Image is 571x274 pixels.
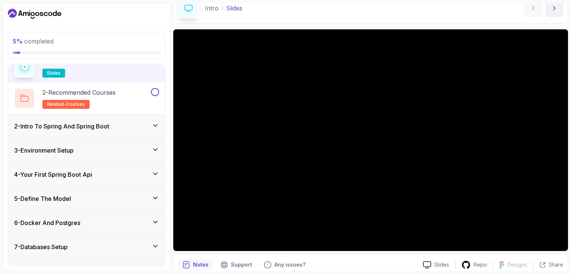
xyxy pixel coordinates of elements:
[274,261,306,268] p: Any issues?
[193,261,209,268] p: Notes
[47,70,61,76] span: slides
[14,218,80,227] h3: 6 - Docker And Postgres
[14,170,92,179] h3: 4 - Your First Spring Boot Api
[205,4,219,13] p: Intro
[455,260,493,270] a: Repo
[8,8,61,20] a: Dashboard
[173,29,568,251] iframe: To enrich screen reader interactions, please activate Accessibility in Grammarly extension settings
[14,242,68,251] h3: 7 - Databases Setup
[226,4,242,13] p: Slides
[474,261,487,268] p: Repo
[178,259,213,271] button: notes button
[14,88,159,109] button: 2-Recommended Coursesrelated-courses
[42,88,116,97] p: 2 - Recommended Courses
[14,122,109,131] h3: 2 - Intro To Spring And Spring Boot
[14,146,74,155] h3: 3 - Environment Setup
[13,37,54,45] span: completed
[417,261,455,269] a: Slides
[8,235,165,259] button: 7-Databases Setup
[231,261,252,268] p: Support
[533,261,563,268] button: Share
[8,187,165,211] button: 5-Define The Model
[549,261,563,268] p: Share
[14,194,71,203] h3: 5 - Define The Model
[8,114,165,138] button: 2-Intro To Spring And Spring Boot
[13,37,23,45] span: 5 %
[8,138,165,162] button: 3-Environment Setup
[259,259,310,271] button: Feedback button
[507,261,527,268] p: Designs
[434,261,449,268] p: Slides
[8,163,165,186] button: 4-Your First Spring Boot Api
[14,57,159,78] button: 1-Slidesslides
[216,259,257,271] button: Support button
[8,211,165,235] button: 6-Docker And Postgres
[47,101,85,107] span: related-courses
